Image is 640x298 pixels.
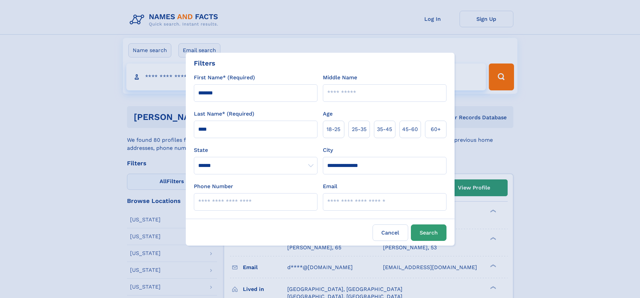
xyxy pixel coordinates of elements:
[323,146,333,154] label: City
[194,74,255,82] label: First Name* (Required)
[411,224,446,241] button: Search
[377,125,392,133] span: 35‑45
[352,125,367,133] span: 25‑35
[194,182,233,190] label: Phone Number
[373,224,408,241] label: Cancel
[194,146,317,154] label: State
[194,58,215,68] div: Filters
[327,125,340,133] span: 18‑25
[431,125,441,133] span: 60+
[323,110,333,118] label: Age
[323,182,337,190] label: Email
[323,74,357,82] label: Middle Name
[194,110,254,118] label: Last Name* (Required)
[402,125,418,133] span: 45‑60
